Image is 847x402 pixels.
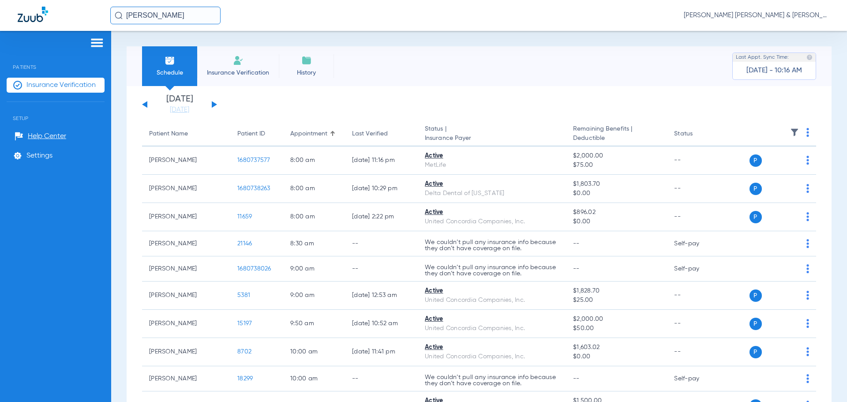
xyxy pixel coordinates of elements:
[301,55,312,66] img: History
[283,147,345,175] td: 8:00 AM
[283,338,345,366] td: 10:00 AM
[237,157,270,163] span: 1680737577
[237,129,276,139] div: Patient ID
[667,338,727,366] td: --
[237,185,270,192] span: 1680738263
[18,7,48,22] img: Zuub Logo
[750,318,762,330] span: P
[283,231,345,256] td: 8:30 AM
[283,282,345,310] td: 9:00 AM
[573,189,660,198] span: $0.00
[204,68,272,77] span: Insurance Verification
[345,310,418,338] td: [DATE] 10:52 AM
[149,68,191,77] span: Schedule
[153,95,206,114] li: [DATE]
[425,180,559,189] div: Active
[425,208,559,217] div: Active
[806,239,809,248] img: group-dot-blue.svg
[345,231,418,256] td: --
[149,129,188,139] div: Patient Name
[806,54,813,60] img: last sync help info
[237,129,265,139] div: Patient ID
[667,175,727,203] td: --
[573,315,660,324] span: $2,000.00
[667,147,727,175] td: --
[283,256,345,282] td: 9:00 AM
[352,129,411,139] div: Last Verified
[425,343,559,352] div: Active
[573,151,660,161] span: $2,000.00
[425,239,559,252] p: We couldn’t pull any insurance info because they don’t have coverage on file.
[425,189,559,198] div: Delta Dental of [US_STATE]
[573,324,660,333] span: $50.00
[806,212,809,221] img: group-dot-blue.svg
[425,324,559,333] div: United Concordia Companies, Inc.
[15,132,66,141] a: Help Center
[237,266,271,272] span: 1680738026
[573,134,660,143] span: Deductible
[283,203,345,231] td: 8:00 AM
[26,151,52,160] span: Settings
[667,231,727,256] td: Self-pay
[573,286,660,296] span: $1,828.70
[746,66,802,75] span: [DATE] - 10:16 AM
[110,7,221,24] input: Search for patients
[573,217,660,226] span: $0.00
[345,366,418,391] td: --
[806,264,809,273] img: group-dot-blue.svg
[237,320,252,327] span: 15197
[142,256,230,282] td: [PERSON_NAME]
[425,315,559,324] div: Active
[7,51,105,70] span: Patients
[806,128,809,137] img: group-dot-blue.svg
[90,38,104,48] img: hamburger-icon
[345,175,418,203] td: [DATE] 10:29 PM
[290,129,338,139] div: Appointment
[425,161,559,170] div: MetLife
[142,366,230,391] td: [PERSON_NAME]
[573,266,580,272] span: --
[425,264,559,277] p: We couldn’t pull any insurance info because they don’t have coverage on file.
[345,338,418,366] td: [DATE] 11:41 PM
[142,310,230,338] td: [PERSON_NAME]
[667,310,727,338] td: --
[573,161,660,170] span: $75.00
[28,132,66,141] span: Help Center
[237,240,252,247] span: 21146
[283,175,345,203] td: 8:00 AM
[115,11,123,19] img: Search Icon
[425,374,559,387] p: We couldn’t pull any insurance info because they don’t have coverage on file.
[237,376,253,382] span: 18299
[573,240,580,247] span: --
[573,343,660,352] span: $1,603.02
[153,105,206,114] a: [DATE]
[237,292,250,298] span: 5381
[806,319,809,328] img: group-dot-blue.svg
[750,183,762,195] span: P
[425,217,559,226] div: United Concordia Companies, Inc.
[283,366,345,391] td: 10:00 AM
[283,310,345,338] td: 9:50 AM
[425,151,559,161] div: Active
[345,256,418,282] td: --
[684,11,829,20] span: [PERSON_NAME] [PERSON_NAME] & [PERSON_NAME]
[803,360,847,402] iframe: Chat Widget
[142,231,230,256] td: [PERSON_NAME]
[573,352,660,361] span: $0.00
[806,291,809,300] img: group-dot-blue.svg
[750,346,762,358] span: P
[573,296,660,305] span: $25.00
[165,55,175,66] img: Schedule
[750,154,762,167] span: P
[233,55,244,66] img: Manual Insurance Verification
[566,122,667,147] th: Remaining Benefits |
[345,203,418,231] td: [DATE] 2:22 PM
[667,256,727,282] td: Self-pay
[667,203,727,231] td: --
[26,81,96,90] span: Insurance Verification
[142,282,230,310] td: [PERSON_NAME]
[149,129,223,139] div: Patient Name
[418,122,566,147] th: Status |
[142,175,230,203] td: [PERSON_NAME]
